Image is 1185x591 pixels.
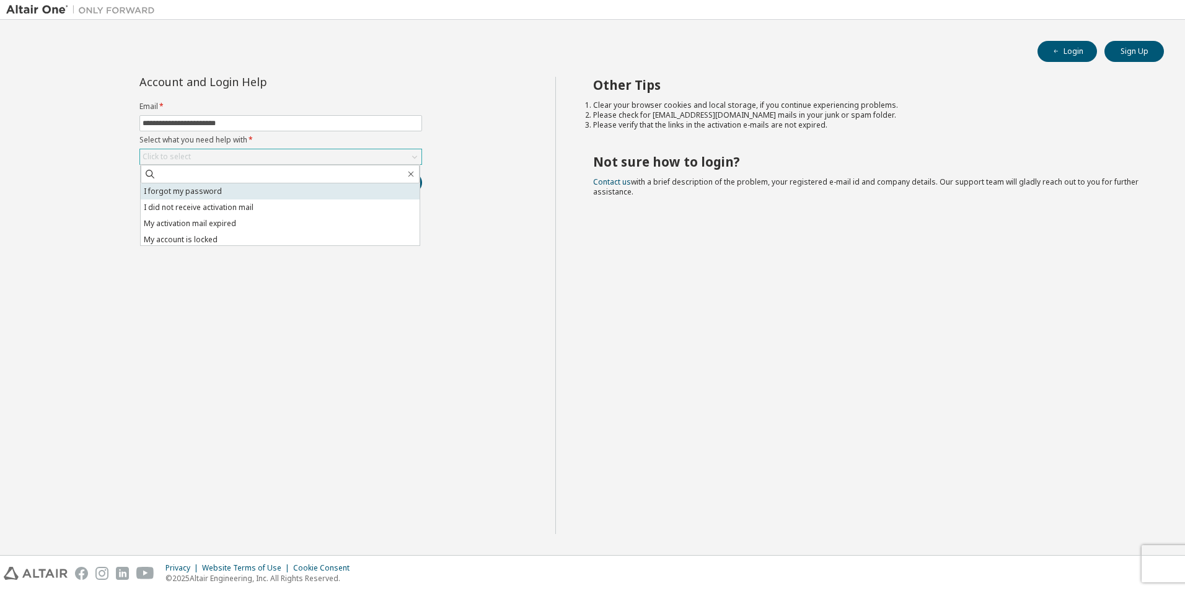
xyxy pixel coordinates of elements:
[75,567,88,580] img: facebook.svg
[1037,41,1097,62] button: Login
[6,4,161,16] img: Altair One
[116,567,129,580] img: linkedin.svg
[4,567,68,580] img: altair_logo.svg
[1104,41,1164,62] button: Sign Up
[165,563,202,573] div: Privacy
[593,177,631,187] a: Contact us
[593,120,1142,130] li: Please verify that the links in the activation e-mails are not expired.
[165,573,357,584] p: © 2025 Altair Engineering, Inc. All Rights Reserved.
[202,563,293,573] div: Website Terms of Use
[593,154,1142,170] h2: Not sure how to login?
[593,100,1142,110] li: Clear your browser cookies and local storage, if you continue experiencing problems.
[141,183,420,199] li: I forgot my password
[143,152,191,162] div: Click to select
[593,177,1139,197] span: with a brief description of the problem, your registered e-mail id and company details. Our suppo...
[593,110,1142,120] li: Please check for [EMAIL_ADDRESS][DOMAIN_NAME] mails in your junk or spam folder.
[293,563,357,573] div: Cookie Consent
[593,77,1142,93] h2: Other Tips
[139,102,422,112] label: Email
[95,567,108,580] img: instagram.svg
[139,135,422,145] label: Select what you need help with
[140,149,421,164] div: Click to select
[136,567,154,580] img: youtube.svg
[139,77,366,87] div: Account and Login Help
